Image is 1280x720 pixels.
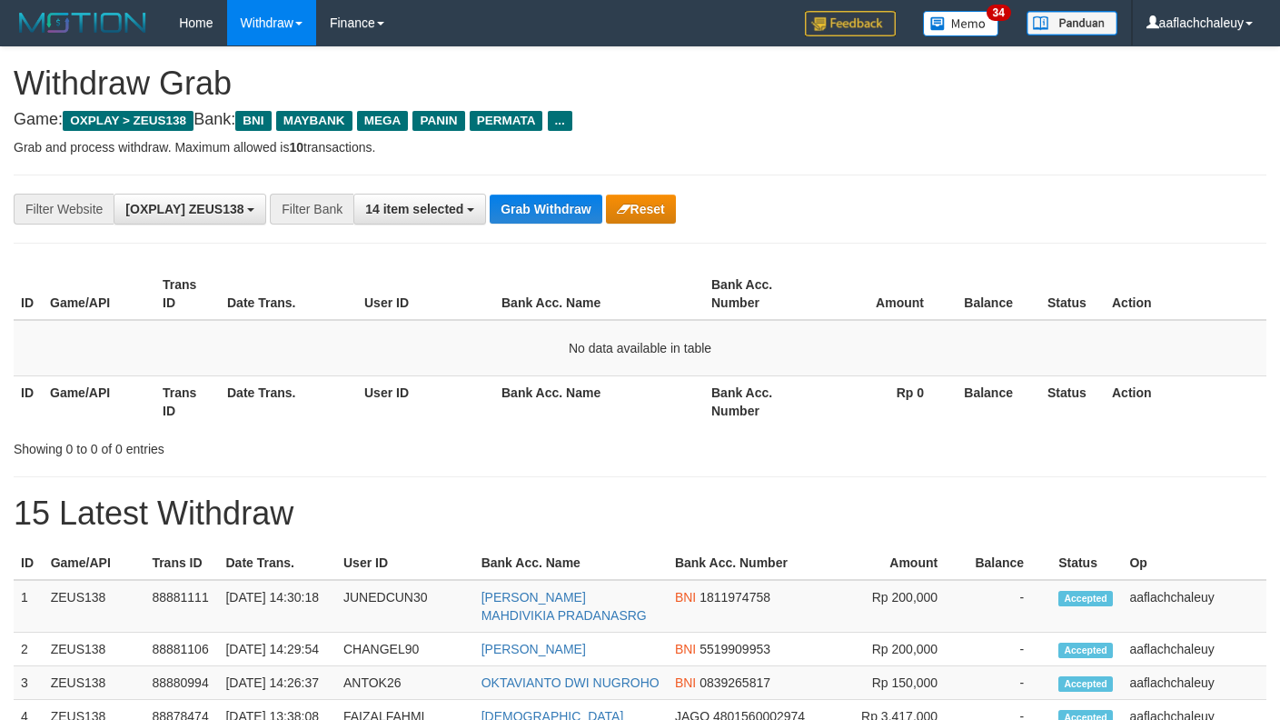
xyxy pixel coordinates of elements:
th: User ID [336,546,474,580]
span: [OXPLAY] ZEUS138 [125,202,243,216]
td: - [965,580,1051,633]
td: ZEUS138 [44,633,145,666]
th: Bank Acc. Name [494,268,704,320]
th: User ID [357,268,494,320]
td: 2 [14,633,44,666]
th: Bank Acc. Number [704,268,817,320]
span: BNI [675,675,696,690]
h1: Withdraw Grab [14,65,1266,102]
span: BNI [235,111,271,131]
button: 14 item selected [353,194,486,225]
img: panduan.png [1027,11,1117,35]
td: aaflachchaleuy [1122,633,1266,666]
th: Game/API [43,268,155,320]
th: Trans ID [155,268,220,320]
span: PERMATA [470,111,543,131]
span: 14 item selected [365,202,463,216]
th: ID [14,375,43,427]
strong: 10 [289,140,303,155]
td: aaflachchaleuy [1122,580,1266,633]
th: Bank Acc. Number [668,546,842,580]
img: Feedback.jpg [805,11,896,36]
th: Status [1040,268,1105,320]
th: Bank Acc. Number [704,375,817,427]
img: MOTION_logo.png [14,9,152,36]
th: Date Trans. [220,375,357,427]
th: Game/API [43,375,155,427]
span: ... [548,111,572,131]
th: Status [1051,546,1122,580]
span: Copy 1811974758 to clipboard [700,590,770,605]
span: MAYBANK [276,111,352,131]
td: 1 [14,580,44,633]
td: ZEUS138 [44,580,145,633]
span: Copy 0839265817 to clipboard [700,675,770,690]
th: Game/API [44,546,145,580]
div: Filter Website [14,194,114,225]
span: Accepted [1058,643,1113,658]
p: Grab and process withdraw. Maximum allowed is transactions. [14,138,1266,156]
th: Action [1105,375,1266,427]
th: Date Trans. [218,546,336,580]
td: - [965,633,1051,666]
span: OXPLAY > ZEUS138 [63,111,193,131]
span: Accepted [1058,591,1113,606]
a: [PERSON_NAME] MAHDIVIKIA PRADANASRG [481,590,647,623]
button: [OXPLAY] ZEUS138 [114,194,266,225]
th: Op [1122,546,1266,580]
td: 88881111 [144,580,218,633]
a: OKTAVIANTO DWI NUGROHO [481,675,660,690]
th: ID [14,268,43,320]
th: ID [14,546,44,580]
th: Balance [965,546,1051,580]
td: 88881106 [144,633,218,666]
button: Reset [606,195,676,224]
img: Button%20Memo.svg [923,11,999,36]
td: CHANGEL90 [336,633,474,666]
th: Amount [817,268,951,320]
td: No data available in table [14,320,1266,376]
th: Status [1040,375,1105,427]
td: [DATE] 14:30:18 [218,580,336,633]
th: Amount [842,546,965,580]
th: Balance [951,375,1040,427]
th: Trans ID [144,546,218,580]
th: Trans ID [155,375,220,427]
td: - [965,666,1051,700]
span: Copy 5519909953 to clipboard [700,642,770,656]
h1: 15 Latest Withdraw [14,495,1266,532]
th: Bank Acc. Name [474,546,668,580]
td: Rp 200,000 [842,633,965,666]
span: 34 [987,5,1011,21]
h4: Game: Bank: [14,111,1266,129]
a: [PERSON_NAME] [481,642,586,656]
td: 88880994 [144,666,218,700]
th: Rp 0 [817,375,951,427]
td: JUNEDCUN30 [336,580,474,633]
div: Showing 0 to 0 of 0 entries [14,433,520,458]
th: Date Trans. [220,268,357,320]
td: ZEUS138 [44,666,145,700]
td: 3 [14,666,44,700]
td: [DATE] 14:29:54 [218,633,336,666]
span: PANIN [412,111,464,131]
span: MEGA [357,111,409,131]
span: BNI [675,590,696,605]
span: BNI [675,642,696,656]
th: Bank Acc. Name [494,375,704,427]
div: Filter Bank [270,194,353,225]
td: ANTOK26 [336,666,474,700]
th: User ID [357,375,494,427]
button: Grab Withdraw [490,195,601,224]
span: Accepted [1058,676,1113,692]
td: [DATE] 14:26:37 [218,666,336,700]
th: Action [1105,268,1266,320]
th: Balance [951,268,1040,320]
td: Rp 150,000 [842,666,965,700]
td: Rp 200,000 [842,580,965,633]
td: aaflachchaleuy [1122,666,1266,700]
